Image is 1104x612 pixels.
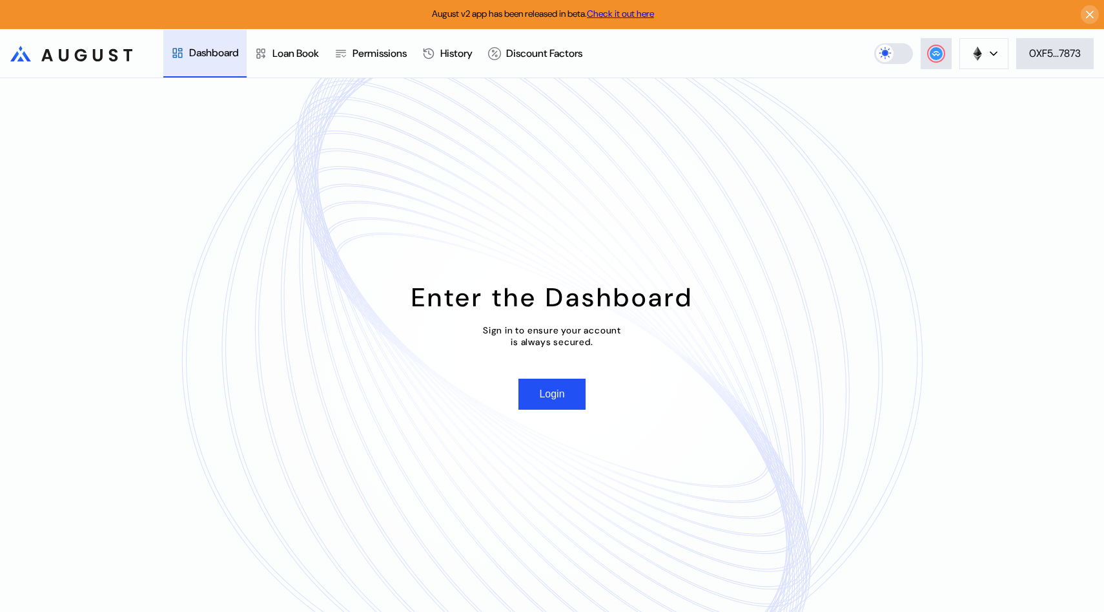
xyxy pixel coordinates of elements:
a: History [414,30,480,78]
div: Loan Book [272,47,319,60]
div: Enter the Dashboard [411,280,693,314]
a: Loan Book [247,30,327,78]
img: chain logo [970,47,985,61]
a: Check it out here [587,8,654,19]
span: August v2 app has been released in beta. [432,8,654,19]
div: History [440,47,473,60]
div: Permissions [353,47,407,60]
a: Permissions [327,30,414,78]
button: chain logo [959,38,1008,69]
div: Discount Factors [506,47,582,60]
a: Discount Factors [480,30,590,78]
a: Dashboard [163,30,247,78]
button: Login [518,379,585,410]
div: 0XF5...7873 [1029,47,1081,60]
button: 0XF5...7873 [1016,38,1094,69]
div: Dashboard [189,46,239,59]
div: Sign in to ensure your account is always secured. [483,324,621,348]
